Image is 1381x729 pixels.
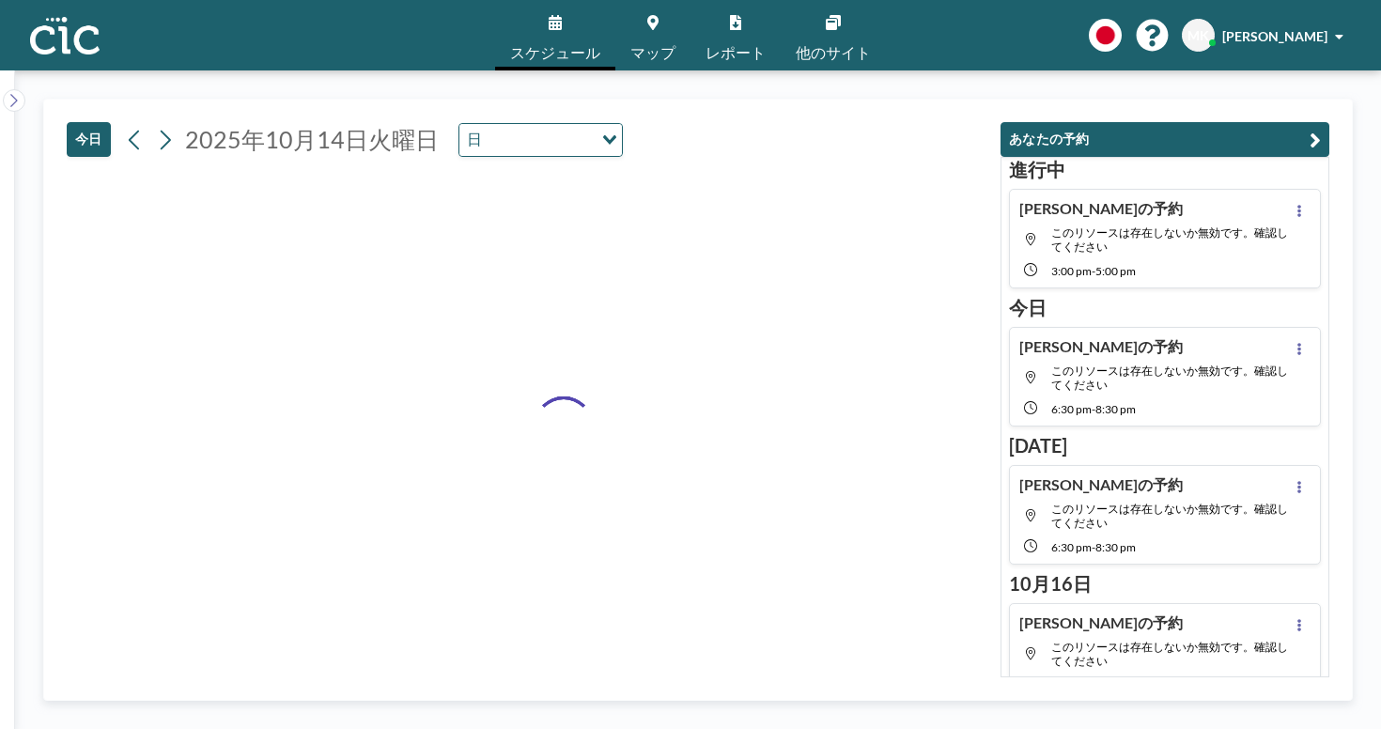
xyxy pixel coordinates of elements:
h4: [PERSON_NAME]の予約 [1019,475,1183,494]
span: 日 [463,128,486,152]
h4: [PERSON_NAME]の予約 [1019,199,1183,218]
input: Search for option [488,128,591,152]
h3: 今日 [1009,296,1321,319]
span: マップ [630,45,675,60]
span: 6:30 PM [1051,540,1092,554]
span: このリソースは存在しないか無効です。確認してください [1051,364,1288,392]
button: あなたの予約 [1001,122,1329,157]
h3: 10月16日 [1009,572,1321,596]
span: - [1092,402,1095,416]
span: このリソースは存在しないか無効です。確認してください [1051,225,1288,254]
span: 2025年10月14日火曜日 [185,125,439,153]
span: - [1092,264,1095,278]
span: 6:30 PM [1051,402,1092,416]
h4: [PERSON_NAME]の予約 [1019,613,1183,632]
span: このリソースは存在しないか無効です。確認してください [1051,640,1288,668]
span: このリソースは存在しないか無効です。確認してください [1051,502,1288,530]
span: 他のサイト [796,45,871,60]
span: 5:00 PM [1095,264,1136,278]
span: スケジュール [510,45,600,60]
h3: [DATE] [1009,434,1321,458]
h3: 進行中 [1009,158,1321,181]
span: 3:00 PM [1051,264,1092,278]
img: organization-logo [30,17,100,54]
span: 8:30 PM [1095,540,1136,554]
h4: [PERSON_NAME]の予約 [1019,337,1183,356]
span: MK [1187,27,1209,44]
button: 今日 [67,122,111,157]
span: 8:30 PM [1095,402,1136,416]
span: - [1092,540,1095,554]
span: レポート [706,45,766,60]
span: [PERSON_NAME] [1222,28,1327,44]
div: Search for option [459,124,622,156]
